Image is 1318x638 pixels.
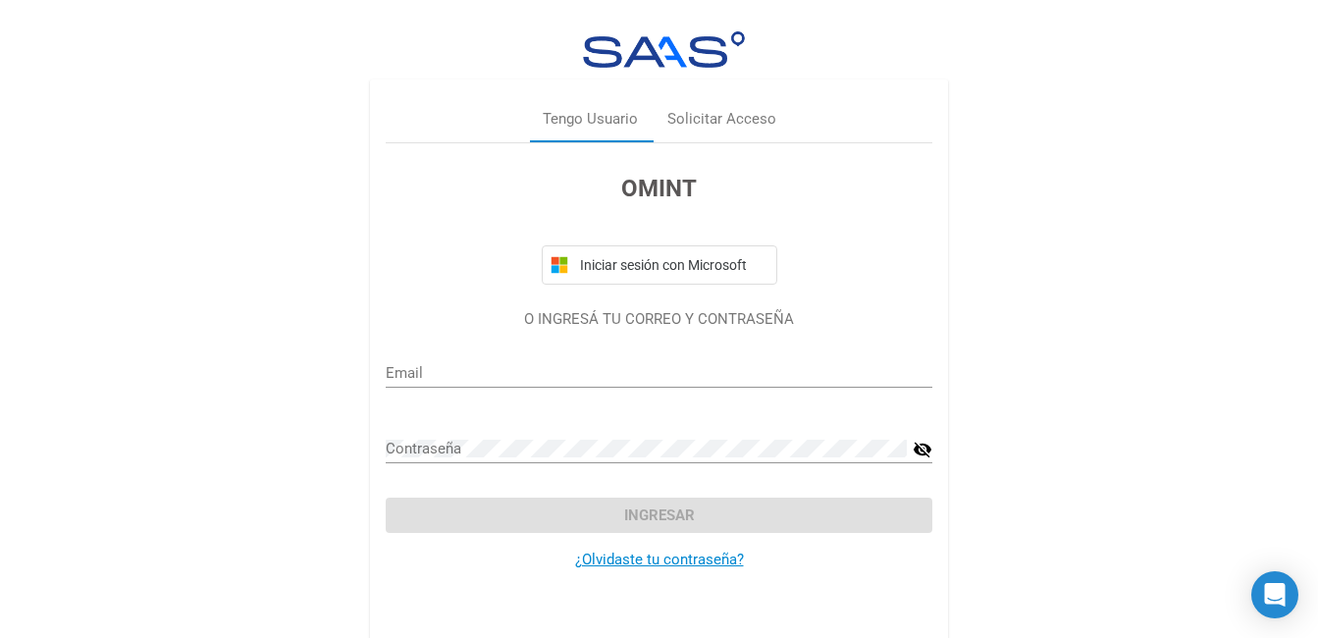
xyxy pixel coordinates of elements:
[543,108,638,131] div: Tengo Usuario
[576,257,768,273] span: Iniciar sesión con Microsoft
[913,438,932,461] mat-icon: visibility_off
[386,171,932,206] h3: OMINT
[667,108,776,131] div: Solicitar Acceso
[624,506,695,524] span: Ingresar
[575,551,744,568] a: ¿Olvidaste tu contraseña?
[386,498,932,533] button: Ingresar
[1251,571,1298,618] div: Open Intercom Messenger
[386,308,932,331] p: O INGRESÁ TU CORREO Y CONTRASEÑA
[542,245,777,285] button: Iniciar sesión con Microsoft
